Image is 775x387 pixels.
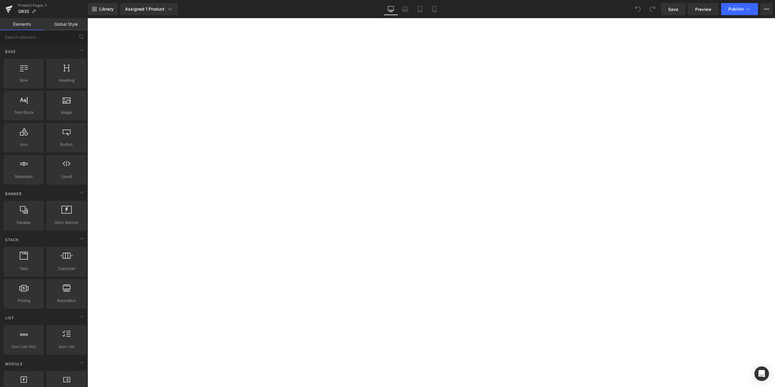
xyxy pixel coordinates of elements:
span: Icon List [48,343,85,350]
button: Redo [646,3,658,15]
span: Save [668,6,678,12]
span: Base [5,49,16,54]
span: List [5,315,15,321]
a: Mobile [427,3,442,15]
span: Banner [5,191,22,197]
span: Tabs [5,265,42,272]
div: Assigned 1 Product [125,6,173,12]
a: Product Pages [18,3,88,8]
span: Liquid [48,173,85,180]
span: Stack [5,237,19,243]
a: New Library [88,3,118,15]
span: Preview [695,6,711,12]
span: Parallax [5,219,42,226]
span: Pricing [5,297,42,304]
span: Icon List Hoz [5,343,42,350]
button: Publish [721,3,758,15]
a: Desktop [384,3,398,15]
a: Global Style [44,18,88,30]
a: Preview [688,3,719,15]
button: More [760,3,773,15]
span: Carousel [48,265,85,272]
span: Separator [5,173,42,180]
button: Undo [632,3,644,15]
span: Row [5,77,42,84]
span: Image [48,109,85,116]
a: Tablet [413,3,427,15]
span: Icon [5,141,42,148]
span: GR35 [18,9,29,14]
span: Publish [728,7,744,11]
div: Open Intercom Messenger [754,366,769,381]
span: Module [5,361,23,367]
span: Library [99,6,114,12]
span: Accordion [48,297,85,304]
span: Button [48,141,85,148]
span: Hero Banner [48,219,85,226]
a: Laptop [398,3,413,15]
span: Heading [48,77,85,84]
span: Text Block [5,109,42,116]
